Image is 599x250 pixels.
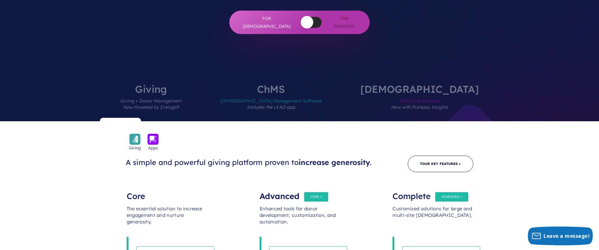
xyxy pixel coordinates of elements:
div: Complete [392,187,472,199]
em: Includes the LEAD app [247,104,295,110]
button: Leave a message! [528,227,593,245]
span: increase generosity [299,158,370,167]
span: [DEMOGRAPHIC_DATA] Management Software [220,94,322,121]
div: Advanced [260,187,339,199]
span: Leave a message! [543,232,590,239]
div: Customized solutions for large and multi-site [DEMOGRAPHIC_DATA]. [392,199,472,237]
label: [DEMOGRAPHIC_DATA] [342,84,498,121]
span: Giving + Donor Management [120,94,182,121]
span: All-in-One Solution [360,94,479,121]
div: The essential solution to increase engagement and nurture generosity. [127,199,207,237]
span: For [DEMOGRAPHIC_DATA] [242,15,292,30]
h3: A simple and powerful giving platform proven to . [126,158,378,167]
img: icon_apps-bckgrnd-600x600-1.png [148,134,158,145]
label: Giving [102,84,200,121]
span: Apps [148,145,158,151]
em: Now Powered by Everygift [123,104,179,110]
em: Now with Pushpay Insights [391,104,448,110]
img: icon_giving-bckgrnd-600x600-1.png [129,134,140,145]
span: Giving [129,145,141,151]
span: For Parishes [331,15,357,30]
div: Core [127,187,207,199]
label: ChMS [202,84,340,121]
a: Tour Key Features > [408,156,473,172]
div: Enhanced tools for donor development, customization, and automation. [260,199,339,237]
